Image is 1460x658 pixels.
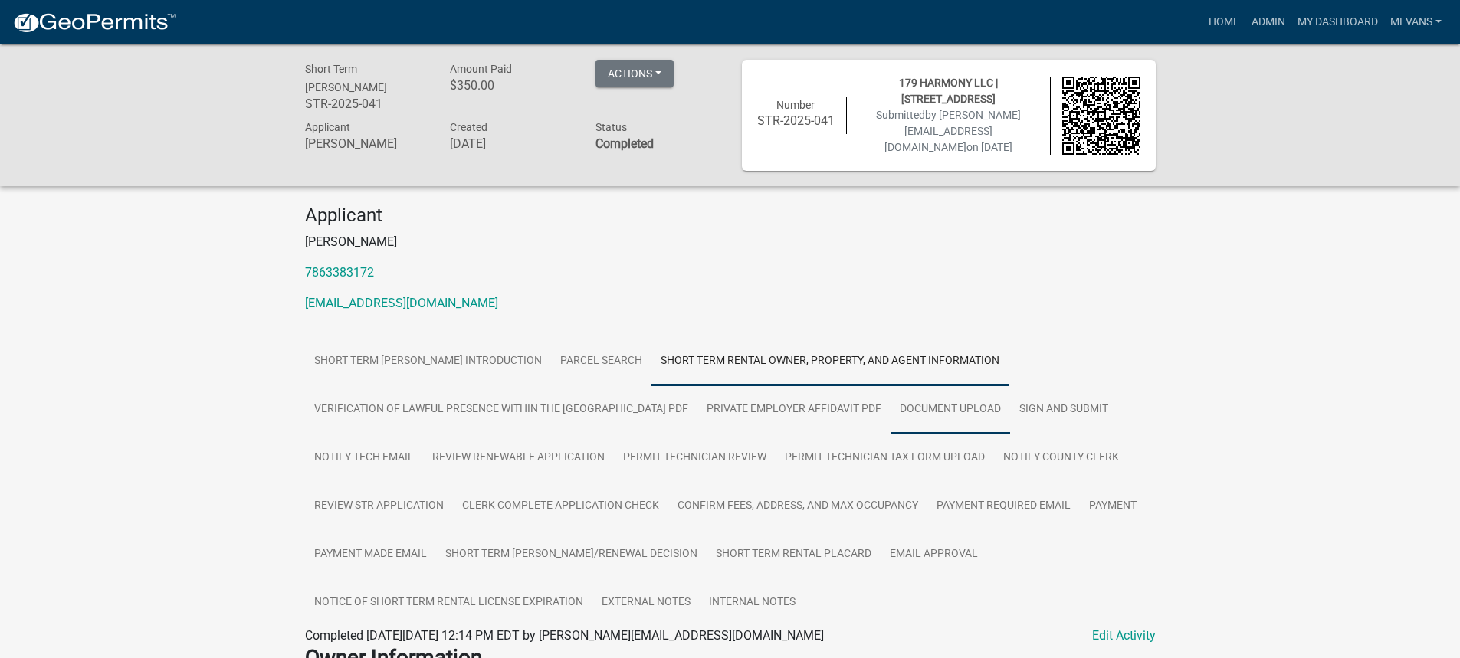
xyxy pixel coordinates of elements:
[1202,8,1245,37] a: Home
[927,482,1080,531] a: Payment Required Email
[776,434,994,483] a: Permit Technician Tax Form Upload
[776,99,815,111] span: Number
[994,434,1128,483] a: Notify County Clerk
[595,136,654,151] strong: Completed
[595,121,627,133] span: Status
[697,385,891,434] a: Private Employer Affidavit PDF
[450,63,512,75] span: Amount Paid
[305,136,428,151] h6: [PERSON_NAME]
[305,385,697,434] a: Verification of Lawful Presence within the [GEOGRAPHIC_DATA] PDF
[436,530,707,579] a: Short Term [PERSON_NAME]/Renewal Decision
[1384,8,1448,37] a: Mevans
[884,109,1021,153] span: by [PERSON_NAME][EMAIL_ADDRESS][DOMAIN_NAME]
[305,482,453,531] a: Review STR Application
[450,121,487,133] span: Created
[305,337,551,386] a: Short Term [PERSON_NAME] Introduction
[305,121,350,133] span: Applicant
[551,337,651,386] a: Parcel search
[1080,482,1146,531] a: Payment
[305,628,824,643] span: Completed [DATE][DATE] 12:14 PM EDT by [PERSON_NAME][EMAIL_ADDRESS][DOMAIN_NAME]
[450,136,573,151] h6: [DATE]
[305,233,1156,251] p: [PERSON_NAME]
[757,113,835,128] h6: STR-2025-041
[305,434,423,483] a: Notify Tech Email
[1245,8,1291,37] a: Admin
[595,60,674,87] button: Actions
[305,530,436,579] a: Payment Made Email
[450,78,573,93] h6: $350.00
[305,296,498,310] a: [EMAIL_ADDRESS][DOMAIN_NAME]
[305,63,387,93] span: Short Term [PERSON_NAME]
[305,97,428,111] h6: STR-2025-041
[899,77,998,105] span: 179 HARMONY LLC | [STREET_ADDRESS]
[305,265,374,280] a: 7863383172
[651,337,1009,386] a: Short Term Rental Owner, Property, and Agent Information
[614,434,776,483] a: Permit Technician Review
[423,434,614,483] a: Review Renewable Application
[700,578,805,627] a: Internal Notes
[453,482,668,531] a: Clerk Complete Application Check
[1291,8,1384,37] a: My Dashboard
[668,482,927,531] a: Confirm Fees, Address, and Max Occupancy
[305,578,592,627] a: Notice of Short Term Rental License Expiration
[891,385,1010,434] a: Document Upload
[1010,385,1117,434] a: Sign and Submit
[707,530,881,579] a: Short Term Rental Placard
[1092,627,1156,645] a: Edit Activity
[592,578,700,627] a: External Notes
[305,205,1156,227] h4: Applicant
[876,109,1021,153] span: Submitted on [DATE]
[1062,77,1140,155] img: QR code
[881,530,987,579] a: Email Approval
